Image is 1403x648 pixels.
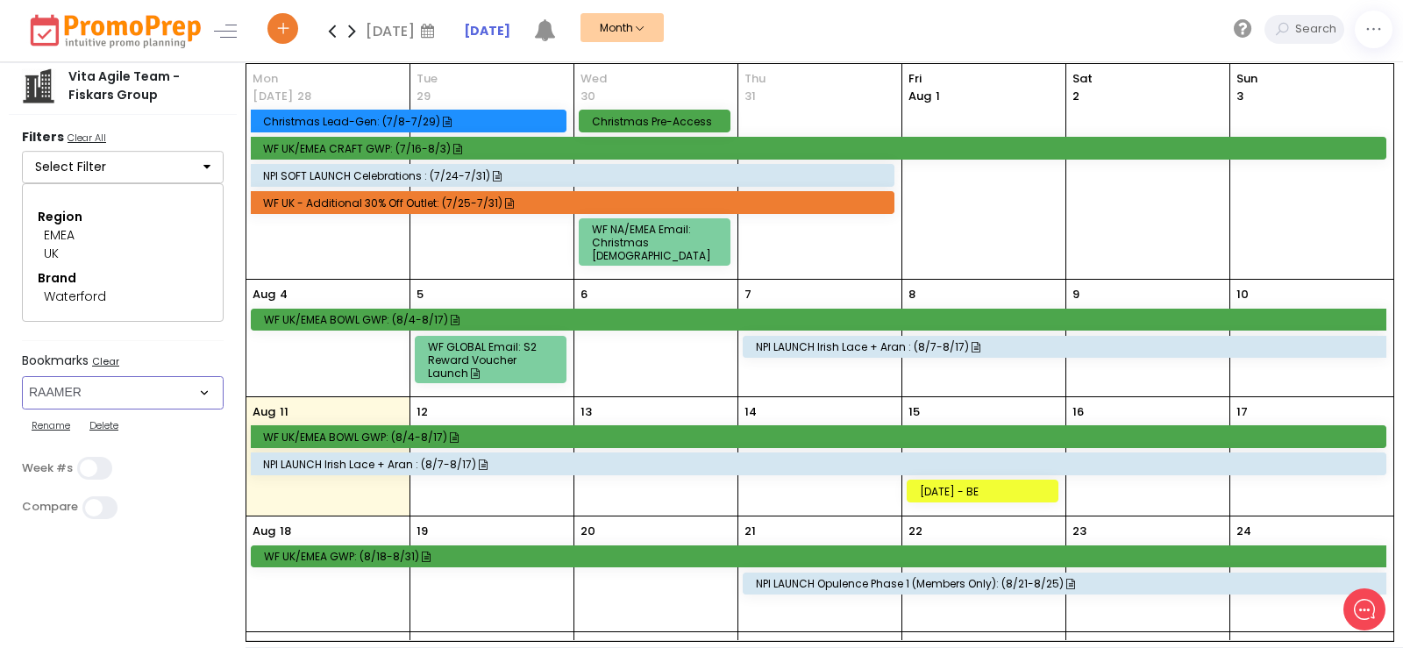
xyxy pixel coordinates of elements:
div: NPI LAUNCH Irish Lace + Aran : (8/7-8/17) [263,458,1378,471]
div: NPI LAUNCH Opulence Phase 1 (Members Only): (8/21-8/25) [756,577,1379,590]
span: Aug [908,88,931,104]
button: Month [580,13,664,42]
p: 19 [417,523,428,540]
div: NPI LAUNCH Irish Lace + Aran : (8/7-8/17) [756,340,1379,353]
u: Clear All [68,131,106,145]
p: 18 [280,523,291,540]
div: WF UK/EMEA GWP: (8/18-8/31) [264,550,1379,563]
p: 31 [744,88,756,105]
p: 10 [1236,286,1249,303]
p: 16 [1072,403,1084,421]
p: 12 [417,403,428,421]
p: 22 [908,523,922,540]
span: Fri [908,70,1059,88]
span: Mon [253,70,403,88]
p: 30 [580,88,595,105]
p: 7 [744,286,751,303]
h2: What can we do to help? [49,78,302,99]
u: Clear [92,354,119,368]
div: WF UK - Additional 30% off Outlet: (7/25-7/31) [263,196,887,210]
div: WF UK/EMEA BOWL GWP: (8/4-8/17) [263,431,1378,444]
div: WF GLOBAL Email: S2 Reward Voucher Launch [428,340,559,380]
p: 11 [280,403,288,421]
u: Delete [89,418,118,432]
p: 1 [908,88,940,105]
label: Compare [22,500,78,514]
p: 29 [417,88,431,105]
p: 8 [908,286,915,303]
div: [DATE] [366,18,440,44]
div: Vita Agile Team - Fiskars Group [56,68,224,104]
span: Tue [417,70,567,88]
p: 2 [1072,88,1079,105]
p: [DATE] [253,88,293,105]
p: 23 [1072,523,1086,540]
div: [DATE] - BE [920,485,1050,498]
div: Christmas Pre-Access [592,115,723,128]
div: WF UK/EMEA BOWL GWP: (8/4-8/17) [264,313,1379,326]
div: Waterford [44,288,202,306]
p: 14 [744,403,757,421]
div: Brand [38,269,208,288]
div: NPI SOFT LAUNCH Celebrations : (7/24-7/31) [263,169,887,182]
p: 3 [1236,88,1243,105]
label: Bookmarks [22,353,224,372]
p: 17 [1236,403,1248,421]
div: Region [38,208,208,226]
a: [DATE] [464,22,510,40]
span: Thu [744,70,895,88]
span: We run on Gist [146,535,222,546]
p: 21 [744,523,756,540]
div: EMEA [44,226,202,245]
span: Sun [1236,70,1387,88]
div: WF NA/EMEA Email: Christmas [DEMOGRAPHIC_DATA] [592,223,723,262]
p: 6 [580,286,588,303]
p: Aug [253,403,275,421]
p: 5 [417,286,424,303]
button: New conversation [14,113,337,150]
div: WF UK/EMEA CRAFT GWP: (7/16-8/3) [263,142,1378,155]
span: Sat [1072,70,1223,88]
p: 28 [297,88,311,105]
p: 13 [580,403,592,421]
p: 15 [908,403,920,421]
p: 20 [580,523,595,540]
h1: Hello [PERSON_NAME]! [49,44,302,69]
strong: Filters [22,128,64,146]
strong: [DATE] [464,22,510,39]
input: Search [1291,15,1344,44]
div: UK [44,245,202,263]
span: Wed [580,70,731,88]
p: 4 [280,286,288,303]
div: Christmas Lead-Gen: (7/8-7/29) [263,115,559,128]
iframe: gist-messenger-bubble-iframe [1343,588,1385,630]
img: company.png [21,68,56,103]
u: Rename [32,418,70,432]
span: New conversation [113,125,210,139]
p: Aug [253,286,275,303]
p: Aug [253,523,275,540]
button: Select Filter [22,151,224,184]
label: Week #s [22,461,73,475]
p: 24 [1236,523,1251,540]
p: 9 [1072,286,1079,303]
